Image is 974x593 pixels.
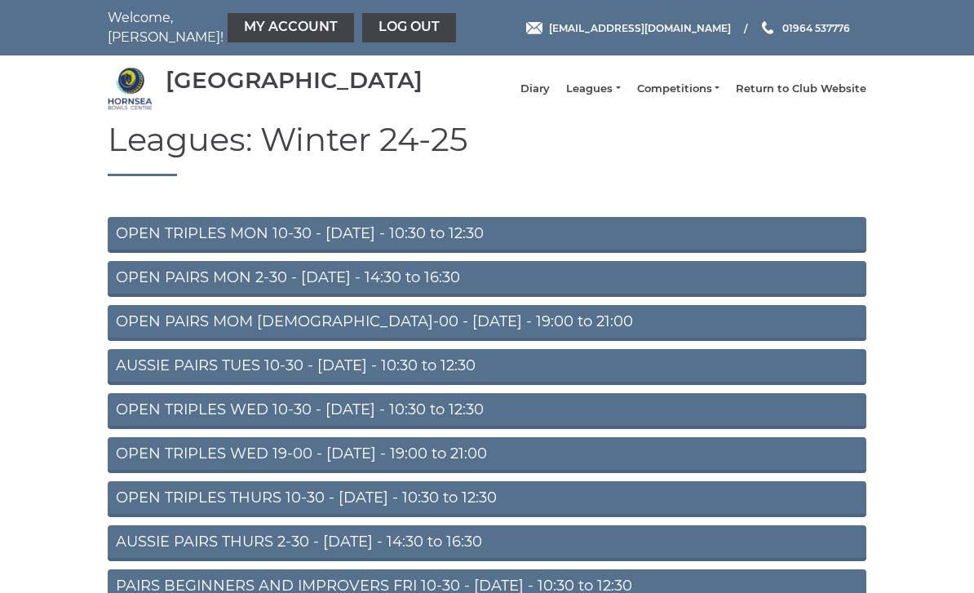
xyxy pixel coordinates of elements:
a: OPEN TRIPLES WED 10-30 - [DATE] - 10:30 to 12:30 [108,393,866,429]
a: Competitions [637,82,719,96]
span: 01964 537776 [782,21,850,33]
a: My Account [228,13,354,42]
nav: Welcome, [PERSON_NAME]! [108,8,410,47]
a: OPEN TRIPLES MON 10-30 - [DATE] - 10:30 to 12:30 [108,217,866,253]
a: OPEN PAIRS MON 2-30 - [DATE] - 14:30 to 16:30 [108,261,866,297]
a: Phone us 01964 537776 [759,20,850,36]
img: Phone us [762,21,773,34]
img: Hornsea Bowls Centre [108,66,153,111]
a: OPEN TRIPLES WED 19-00 - [DATE] - 19:00 to 21:00 [108,437,866,473]
img: Email [526,22,542,34]
a: AUSSIE PAIRS THURS 2-30 - [DATE] - 14:30 to 16:30 [108,525,866,561]
a: OPEN TRIPLES THURS 10-30 - [DATE] - 10:30 to 12:30 [108,481,866,517]
span: [EMAIL_ADDRESS][DOMAIN_NAME] [549,21,731,33]
a: Return to Club Website [736,82,866,96]
a: Diary [520,82,550,96]
div: [GEOGRAPHIC_DATA] [166,68,423,93]
a: Log out [362,13,456,42]
a: Leagues [566,82,620,96]
a: AUSSIE PAIRS TUES 10-30 - [DATE] - 10:30 to 12:30 [108,349,866,385]
a: OPEN PAIRS MOM [DEMOGRAPHIC_DATA]-00 - [DATE] - 19:00 to 21:00 [108,305,866,341]
h1: Leagues: Winter 24-25 [108,122,866,176]
a: Email [EMAIL_ADDRESS][DOMAIN_NAME] [526,20,731,36]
